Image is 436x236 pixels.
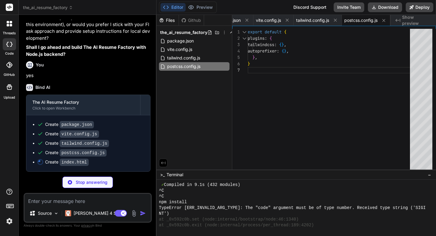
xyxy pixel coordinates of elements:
[23,5,73,11] span: the_ai_resume_factory
[232,54,240,61] div: 5
[286,48,289,54] span: ,
[157,17,179,23] div: Files
[240,35,248,42] div: Click to collapse the range.
[74,210,119,216] p: [PERSON_NAME] 4 S..
[167,172,183,178] span: Terminal
[167,63,201,70] span: postcss.config.js
[240,29,248,35] div: Click to collapse the range.
[269,35,272,41] span: {
[26,72,150,79] p: yes
[159,199,187,205] span: npm install
[344,17,378,23] span: postcss.config.js
[232,42,240,48] div: 3
[4,72,15,77] label: GitHub
[253,55,255,60] span: }
[24,223,152,228] p: Always double-check its answers. Your in Bind
[334,2,364,12] button: Invite Team
[65,210,71,216] img: Claude 4 Sonnet
[265,35,267,41] span: :
[160,172,165,178] span: >_
[248,48,277,54] span: autoprefixer
[161,182,164,188] span: ✓
[38,210,52,216] p: Source
[45,140,109,147] div: Create
[167,46,193,53] span: vite.config.js
[36,62,44,68] h6: You
[186,3,215,12] button: Preview
[167,37,194,45] span: package.json
[159,205,426,211] span: TypeError [ERR_INVALID_ARG_TYPE]: The "code" argument must be of type number. Received type strin...
[3,31,16,36] label: threads
[5,51,14,56] label: code
[164,182,240,188] span: Compiled in 9.1s (432 modules)
[406,2,433,12] button: Deploy
[248,35,265,41] span: plugins
[159,188,164,194] span: ^C
[179,17,204,23] div: Github
[4,95,15,100] label: Upload
[428,172,431,178] span: −
[279,42,282,47] span: {
[130,210,137,217] img: attachment
[159,211,169,217] span: NT')
[54,211,59,216] img: Pick Models
[26,44,147,57] strong: Shall I go ahead and build The AI Resume Factory with Node.js backend?
[427,170,432,180] button: −
[296,17,329,23] span: tailwind.config.js
[265,29,282,35] span: default
[248,61,250,66] span: }
[60,121,94,128] code: package.json
[232,48,240,54] div: 4
[32,106,134,111] div: Click to open Workbench
[76,179,107,185] p: Stop answering
[232,67,240,73] div: 7
[35,84,50,90] h6: Bind AI
[160,3,186,12] button: Editor
[45,159,89,165] div: Create
[232,29,240,35] div: 1
[45,131,99,137] div: Create
[159,194,164,199] span: ^C
[274,42,277,47] span: :
[160,29,207,35] span: the_ai_resume_factory
[140,210,146,216] img: icon
[248,29,262,35] span: export
[284,48,286,54] span: }
[81,224,92,227] span: privacy
[232,61,240,67] div: 6
[277,48,279,54] span: :
[45,121,94,128] div: Create
[60,149,107,157] code: postcss.config.js
[26,8,150,42] p: Since you've outlined Flask/Python backend, I can adapt this to use instead (which works better i...
[290,2,330,12] div: Discord Support
[60,159,89,166] code: index.html
[26,95,140,115] button: The AI Resume FactoryClick to open Workbench
[232,35,240,42] div: 2
[159,222,314,228] span: at _0x592c0b.exit (node:internal/process/per_thread:189:4202)
[167,54,201,62] span: tailwind.config.js
[282,42,284,47] span: }
[368,2,402,12] button: Download
[159,217,299,222] span: at _0x592c0b.set (node:internal/bootstrap/node:46:1340)
[284,42,286,47] span: ,
[255,55,257,60] span: ,
[60,130,99,138] code: vite.config.js
[256,17,281,23] span: vite.config.js
[284,29,286,35] span: {
[248,42,274,47] span: tailwindcss
[282,48,284,54] span: {
[4,216,15,226] img: settings
[402,14,431,26] span: Show preview
[32,99,134,105] div: The AI Resume Factory
[45,150,107,156] div: Create
[60,140,109,147] code: tailwind.config.js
